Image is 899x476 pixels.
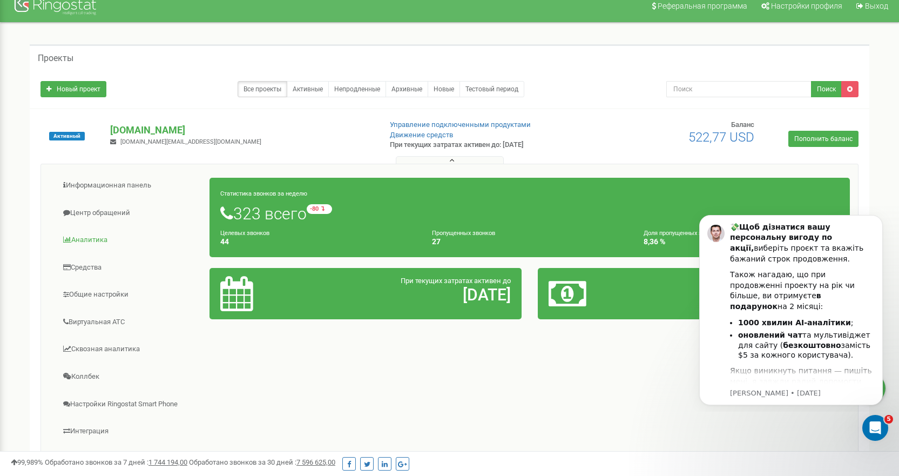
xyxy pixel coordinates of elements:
[788,131,859,147] a: Пополнить баланс
[322,286,511,304] h2: [DATE]
[49,309,210,336] a: Виртуальная АТС
[45,458,187,466] span: Обработано звонков за 7 дней :
[238,81,287,97] a: Все проекты
[884,415,893,424] span: 5
[189,458,335,466] span: Обработано звонков за 30 дней :
[110,123,372,137] p: [DOMAIN_NAME]
[220,230,269,237] small: Целевых звонков
[401,277,511,285] span: При текущих затратах активен до
[49,418,210,445] a: Интеграция
[386,81,428,97] a: Архивные
[49,336,210,363] a: Сквозная аналитика
[49,172,210,199] a: Информационная панель
[49,364,210,390] a: Коллбек
[644,238,839,246] h4: 8,36 %
[666,81,812,97] input: Поиск
[220,190,307,197] small: Статистика звонков за неделю
[865,2,888,10] span: Выход
[432,230,495,237] small: Пропущенных звонков
[49,446,210,472] a: Mini CRM
[307,204,332,214] small: -80
[49,254,210,281] a: Средства
[220,204,839,223] h1: 323 всего
[11,458,43,466] span: 99,989%
[40,81,106,97] a: Новый проект
[49,200,210,226] a: Центр обращений
[38,53,73,63] h5: Проекты
[328,81,386,97] a: Непродленные
[390,120,531,129] a: Управление подключенными продуктами
[49,281,210,308] a: Общие настройки
[658,2,747,10] span: Реферальная программа
[651,286,839,304] h2: 522,77 $
[49,391,210,418] a: Настройки Ringostat Smart Phone
[771,2,842,10] span: Настройки профиля
[688,130,754,145] span: 522,77 USD
[862,415,888,441] iframe: Intercom live chat
[428,81,460,97] a: Новые
[731,120,754,129] span: Баланс
[390,131,453,139] a: Движение средств
[148,458,187,466] u: 1 744 194,00
[220,238,416,246] h4: 44
[683,205,899,412] iframe: Intercom notifications сообщение
[644,230,721,237] small: Доля пропущенных звонков
[390,140,582,150] p: При текущих затратах активен до: [DATE]
[459,81,524,97] a: Тестовый период
[49,132,85,140] span: Активный
[49,227,210,253] a: Аналитика
[811,81,842,97] button: Поиск
[287,81,329,97] a: Активные
[296,458,335,466] u: 7 596 625,00
[120,138,261,145] span: [DOMAIN_NAME][EMAIL_ADDRESS][DOMAIN_NAME]
[432,238,627,246] h4: 27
